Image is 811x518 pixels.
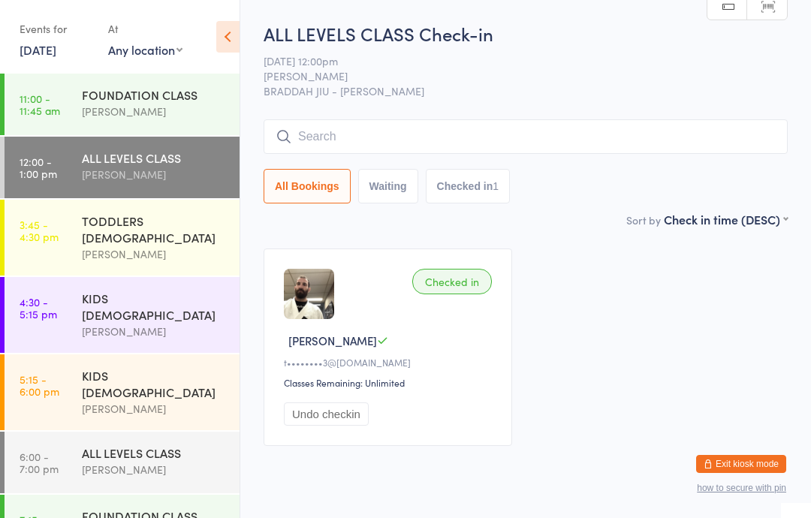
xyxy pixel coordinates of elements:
[696,455,786,473] button: Exit kiosk mode
[5,74,240,135] a: 11:00 -11:45 amFOUNDATION CLASS[PERSON_NAME]
[20,155,57,179] time: 12:00 - 1:00 pm
[108,17,182,41] div: At
[5,277,240,353] a: 4:30 -5:15 pmKIDS [DEMOGRAPHIC_DATA][PERSON_NAME]
[82,367,227,400] div: KIDS [DEMOGRAPHIC_DATA]
[264,119,788,154] input: Search
[82,166,227,183] div: [PERSON_NAME]
[284,402,369,426] button: Undo checkin
[82,290,227,323] div: KIDS [DEMOGRAPHIC_DATA]
[664,211,788,227] div: Check in time (DESC)
[264,68,764,83] span: [PERSON_NAME]
[284,376,496,389] div: Classes Remaining: Unlimited
[20,41,56,58] a: [DATE]
[5,137,240,198] a: 12:00 -1:00 pmALL LEVELS CLASS[PERSON_NAME]
[288,333,377,348] span: [PERSON_NAME]
[82,444,227,461] div: ALL LEVELS CLASS
[20,92,60,116] time: 11:00 - 11:45 am
[264,53,764,68] span: [DATE] 12:00pm
[626,212,661,227] label: Sort by
[82,212,227,245] div: TODDLERS [DEMOGRAPHIC_DATA]
[82,103,227,120] div: [PERSON_NAME]
[20,450,59,474] time: 6:00 - 7:00 pm
[284,269,334,319] img: image1717402599.png
[82,86,227,103] div: FOUNDATION CLASS
[5,432,240,493] a: 6:00 -7:00 pmALL LEVELS CLASS[PERSON_NAME]
[82,323,227,340] div: [PERSON_NAME]
[697,483,786,493] button: how to secure with pin
[493,180,499,192] div: 1
[358,169,418,203] button: Waiting
[5,200,240,276] a: 3:45 -4:30 pmTODDLERS [DEMOGRAPHIC_DATA][PERSON_NAME]
[108,41,182,58] div: Any location
[82,149,227,166] div: ALL LEVELS CLASS
[5,354,240,430] a: 5:15 -6:00 pmKIDS [DEMOGRAPHIC_DATA][PERSON_NAME]
[284,356,496,369] div: t••••••••
[20,373,59,397] time: 5:15 - 6:00 pm
[20,17,93,41] div: Events for
[264,21,788,46] h2: ALL LEVELS CLASS Check-in
[82,400,227,417] div: [PERSON_NAME]
[264,83,788,98] span: BRADDAH JIU - [PERSON_NAME]
[20,218,59,242] time: 3:45 - 4:30 pm
[264,169,351,203] button: All Bookings
[412,269,492,294] div: Checked in
[20,296,57,320] time: 4:30 - 5:15 pm
[82,461,227,478] div: [PERSON_NAME]
[82,245,227,263] div: [PERSON_NAME]
[426,169,511,203] button: Checked in1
